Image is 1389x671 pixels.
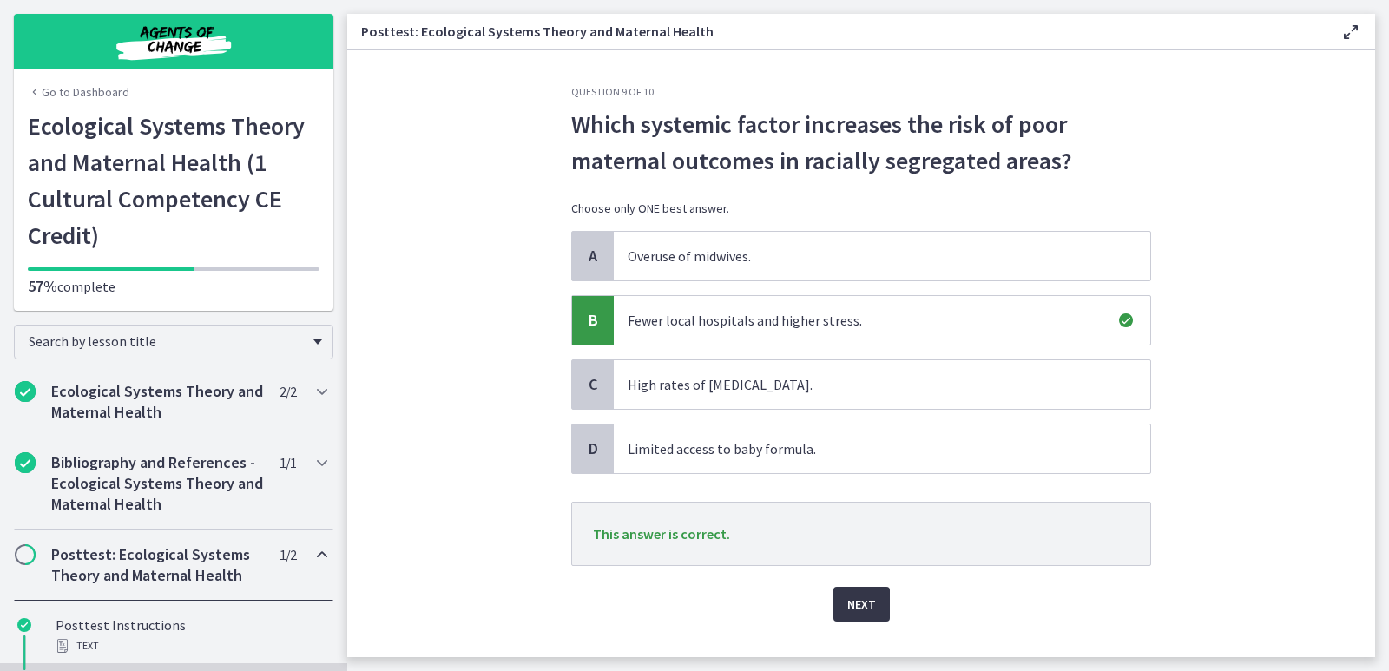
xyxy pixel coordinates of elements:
[614,232,1150,280] span: Overuse of midwives.
[280,381,296,402] span: 2 / 2
[361,21,1313,42] h3: Posttest: Ecological Systems Theory and Maternal Health
[847,594,876,615] span: Next
[15,452,36,473] i: Completed
[56,615,326,656] div: Posttest Instructions
[571,85,1151,99] h3: Question 9 of 10
[583,438,603,459] span: D
[593,525,730,543] span: This answer is correct.
[17,618,31,632] i: Completed
[583,374,603,395] span: C
[833,587,890,622] button: Next
[56,635,326,656] div: Text
[51,381,263,423] h2: Ecological Systems Theory and Maternal Health
[583,310,603,331] span: B
[614,424,1150,473] span: Limited access to baby formula.
[280,544,296,565] span: 1 / 2
[29,332,305,350] span: Search by lesson title
[571,106,1151,179] span: Which systemic factor increases the risk of poor maternal outcomes in racially segregated areas?
[51,544,263,586] h2: Posttest: Ecological Systems Theory and Maternal Health
[14,325,333,359] div: Search by lesson title
[51,452,263,515] h2: Bibliography and References - Ecological Systems Theory and Maternal Health
[571,200,1151,217] p: Choose only ONE best answer.
[583,246,603,266] span: A
[15,381,36,402] i: Completed
[28,108,319,253] h1: Ecological Systems Theory and Maternal Health (1 Cultural Competency CE Credit)
[614,296,1150,345] span: Fewer local hospitals and higher stress.
[69,21,278,62] img: Agents of Change Social Work Test Prep
[28,276,319,297] p: complete
[280,452,296,473] span: 1 / 1
[614,360,1150,409] span: High rates of [MEDICAL_DATA].
[28,83,129,101] a: Go to Dashboard
[28,276,57,296] span: 57%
